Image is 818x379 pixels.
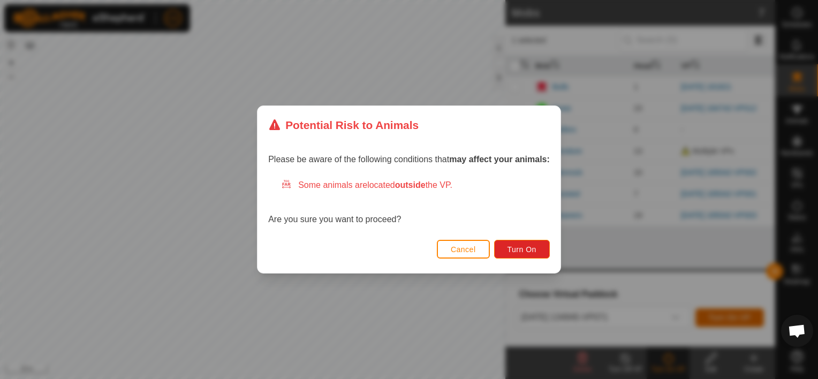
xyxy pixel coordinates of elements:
[781,315,813,347] div: Open chat
[508,245,536,254] span: Turn On
[395,180,426,189] strong: outside
[268,155,550,164] span: Please be aware of the following conditions that
[367,180,452,189] span: located the VP.
[268,117,419,133] div: Potential Risk to Animals
[281,179,550,192] div: Some animals are
[449,155,550,164] strong: may affect your animals:
[437,240,490,259] button: Cancel
[268,179,550,226] div: Are you sure you want to proceed?
[494,240,550,259] button: Turn On
[451,245,476,254] span: Cancel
